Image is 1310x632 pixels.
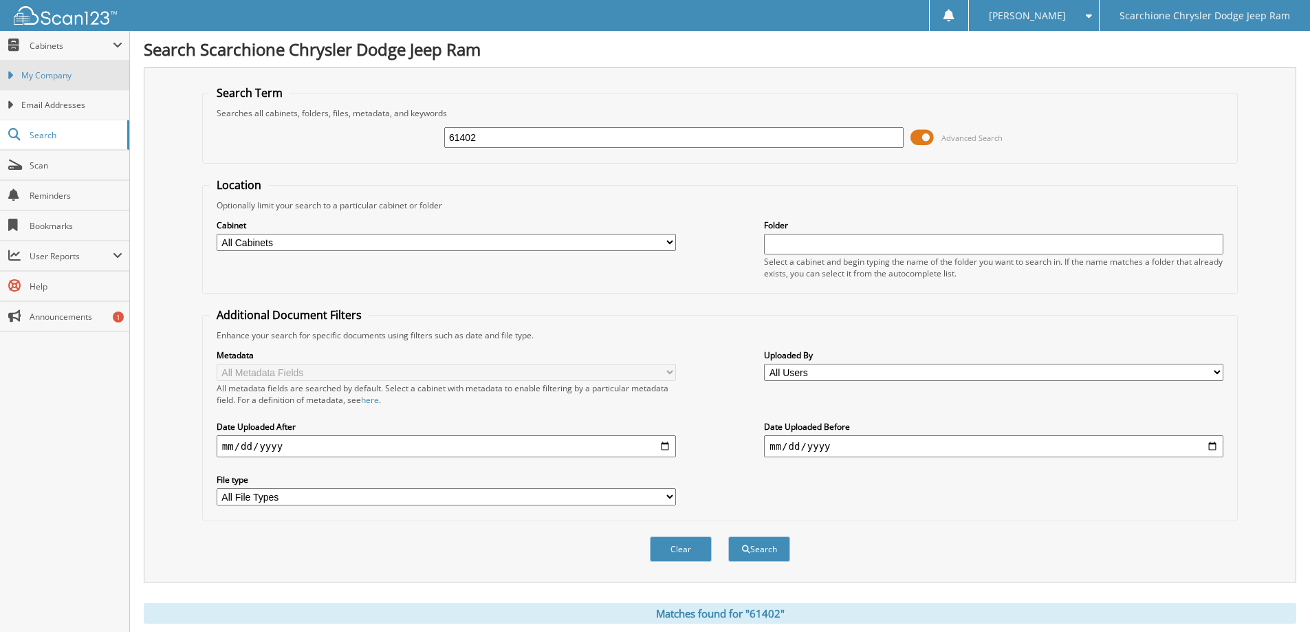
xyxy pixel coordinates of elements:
[217,474,676,486] label: File type
[30,311,122,323] span: Announcements
[21,69,122,82] span: My Company
[30,281,122,292] span: Help
[30,40,113,52] span: Cabinets
[728,536,790,562] button: Search
[210,107,1230,119] div: Searches all cabinets, folders, files, metadata, and keywords
[217,421,676,433] label: Date Uploaded After
[210,177,268,193] legend: Location
[144,38,1296,61] h1: Search Scarchione Chrysler Dodge Jeep Ram
[650,536,712,562] button: Clear
[210,199,1230,211] div: Optionally limit your search to a particular cabinet or folder
[30,160,122,171] span: Scan
[144,603,1296,624] div: Matches found for "61402"
[941,133,1003,143] span: Advanced Search
[217,382,676,406] div: All metadata fields are searched by default. Select a cabinet with metadata to enable filtering b...
[210,85,290,100] legend: Search Term
[210,307,369,323] legend: Additional Document Filters
[30,129,120,141] span: Search
[217,349,676,361] label: Metadata
[764,256,1223,279] div: Select a cabinet and begin typing the name of the folder you want to search in. If the name match...
[361,394,379,406] a: here
[210,329,1230,341] div: Enhance your search for specific documents using filters such as date and file type.
[764,349,1223,361] label: Uploaded By
[217,219,676,231] label: Cabinet
[989,12,1066,20] span: [PERSON_NAME]
[30,190,122,201] span: Reminders
[217,435,676,457] input: start
[764,435,1223,457] input: end
[764,421,1223,433] label: Date Uploaded Before
[21,99,122,111] span: Email Addresses
[30,250,113,262] span: User Reports
[113,312,124,323] div: 1
[764,219,1223,231] label: Folder
[14,6,117,25] img: scan123-logo-white.svg
[1120,12,1290,20] span: Scarchione Chrysler Dodge Jeep Ram
[30,220,122,232] span: Bookmarks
